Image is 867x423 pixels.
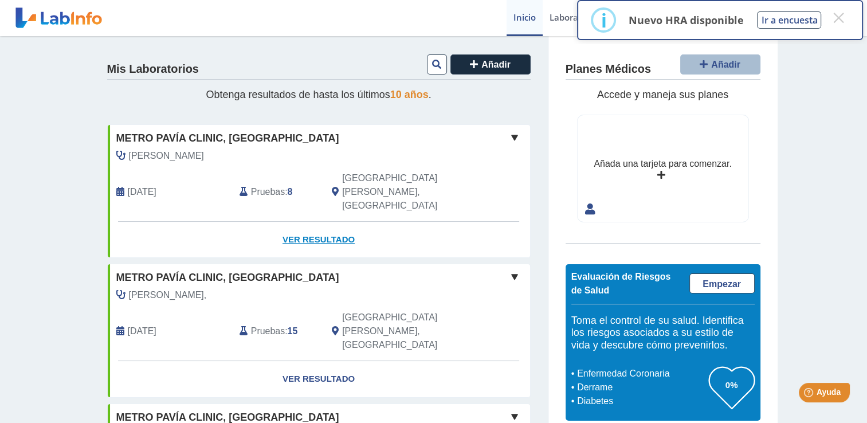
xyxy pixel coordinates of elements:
[481,60,511,69] span: Añadir
[129,149,204,163] span: Renta Munoz, Antonio
[571,272,671,295] span: Evaluación de Riesgos de Salud
[288,326,298,336] b: 15
[128,185,156,199] span: 2025-09-26
[251,324,285,338] span: Pruebas
[231,171,323,213] div: :
[108,222,530,258] a: Ver Resultado
[594,157,731,171] div: Añada una tarjeta para comenzar.
[129,288,207,302] span: Renta Munoz,
[628,13,743,27] p: Nuevo HRA disponible
[828,7,849,28] button: Close this dialog
[206,89,431,100] span: Obtenga resultados de hasta los últimos .
[711,60,740,69] span: Añadir
[709,378,755,392] h3: 0%
[757,11,821,29] button: Ir a encuesta
[107,62,199,76] h4: Mis Laboratorios
[571,315,755,352] h5: Toma el control de su salud. Identifica los riesgos asociados a su estilo de vida y descubre cómo...
[116,270,339,285] span: Metro Pavía Clinic, [GEOGRAPHIC_DATA]
[601,10,606,30] div: i
[231,311,323,352] div: :
[597,89,728,100] span: Accede y maneja sus planes
[574,367,709,381] li: Enfermedad Coronaria
[689,273,755,293] a: Empezar
[251,185,285,199] span: Pruebas
[128,324,156,338] span: 2025-01-17
[703,279,741,289] span: Empezar
[342,311,469,352] span: San Juan, PR
[288,187,293,197] b: 8
[566,62,651,76] h4: Planes Médicos
[574,394,709,408] li: Diabetes
[574,381,709,394] li: Derrame
[450,54,531,75] button: Añadir
[680,54,760,75] button: Añadir
[765,378,854,410] iframe: Help widget launcher
[390,89,429,100] span: 10 años
[342,171,469,213] span: San Juan, PR
[108,361,530,397] a: Ver Resultado
[116,131,339,146] span: Metro Pavía Clinic, [GEOGRAPHIC_DATA]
